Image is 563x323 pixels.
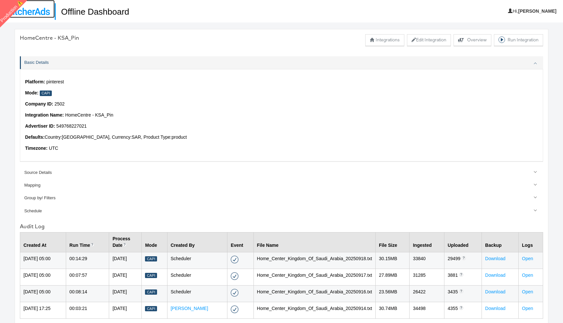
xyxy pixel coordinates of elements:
div: Group by/ Filters [24,195,540,201]
td: [DATE] 17:25 [20,302,66,318]
td: [DATE] 05:00 [20,285,66,302]
td: Home_Center_Kingdom_Of_Saudi_Arabia_20250917.txt [253,269,375,285]
strong: Timezone: [25,146,48,151]
a: Open [522,256,533,261]
strong: Defaults: [25,134,45,140]
td: Home_Center_Kingdom_Of_Saudi_Arabia_20250918.txt [253,252,375,269]
strong: Platform: [25,79,45,84]
p: pinterest [25,79,538,85]
th: Event [227,232,253,252]
td: [DATE] [109,302,142,318]
td: Home_Center_Kingdom_Of_Saudi_Arabia_20250916.txt [253,285,375,302]
a: Open [522,306,533,311]
th: Ingested [410,232,444,252]
td: Scheduler [167,285,227,302]
th: Mode [142,232,167,252]
td: 29499 [444,252,482,269]
td: 26422 [410,285,444,302]
td: [DATE] 05:00 [20,269,66,285]
a: Download [485,273,505,278]
button: Integrations [365,34,404,46]
a: [PERSON_NAME] [171,306,208,311]
a: Basic Details [20,56,543,69]
th: Created At [20,232,66,252]
img: StitcherAds [5,8,50,15]
td: Scheduler [167,269,227,285]
div: Capi [145,256,157,262]
button: Overview [454,34,491,46]
a: Mapping [20,179,543,192]
th: Uploaded [444,232,482,252]
div: Schedule [24,208,540,214]
div: Capi [145,306,157,312]
th: Run Time [66,232,109,252]
td: 23.56 MB [375,285,410,302]
td: [DATE] [109,269,142,285]
th: File Size [375,232,410,252]
p: HomeCentre - KSA_Pin [25,112,538,119]
td: 30.15 MB [375,252,410,269]
div: Basic Details [24,60,540,66]
div: Audit Log [20,223,543,230]
td: 00:08:14 [66,285,109,302]
a: Download [485,306,505,311]
td: 33840 [410,252,444,269]
td: Home_Center_Kingdom_Of_Saudi_Arabia_20250914.txt [253,302,375,318]
th: Process Date [109,232,142,252]
td: 31285 [410,269,444,285]
h1: Offline Dashboard [55,3,129,20]
div: Basic Details [20,69,543,161]
p: 549768227021 [25,123,538,130]
strong: Integration Name: [25,112,64,118]
strong: Company ID: [25,101,53,106]
td: 4355 [444,302,482,318]
div: Capi [145,273,157,278]
a: Open [522,273,533,278]
td: Scheduler [167,252,227,269]
a: Download [485,289,505,294]
th: Logs [519,232,543,252]
button: Edit Integration [407,34,451,46]
p: Country: [GEOGRAPHIC_DATA] , Currency: SAR , Product Type: product [25,134,538,141]
div: Source Details [24,170,540,176]
td: [DATE] [109,252,142,269]
strong: Mode: [25,90,38,95]
td: 3881 [444,269,482,285]
th: Created By [167,232,227,252]
strong: Advertiser ID : [25,123,55,129]
td: 30.74 MB [375,302,410,318]
a: Source Details [20,166,543,179]
a: Group by/ Filters [20,192,543,204]
td: [DATE] 05:00 [20,252,66,269]
td: 27.89 MB [375,269,410,285]
td: 00:07:57 [66,269,109,285]
th: File Name [253,232,375,252]
div: HomeCentre - KSA_Pin [20,34,79,42]
a: Download [485,256,505,261]
div: Capi [40,91,52,96]
button: Run Integration [494,34,543,46]
td: [DATE] [109,285,142,302]
td: 00:03:21 [66,302,109,318]
td: 00:14:29 [66,252,109,269]
td: 3435 [444,285,482,302]
div: Capi [145,289,157,295]
div: Mapping [24,182,540,189]
p: 2502 [25,101,538,107]
a: Schedule [20,204,543,217]
a: Open [522,289,533,294]
td: 34498 [410,302,444,318]
b: [PERSON_NAME] [518,8,556,14]
p: UTC [25,145,538,152]
th: Backup [482,232,519,252]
